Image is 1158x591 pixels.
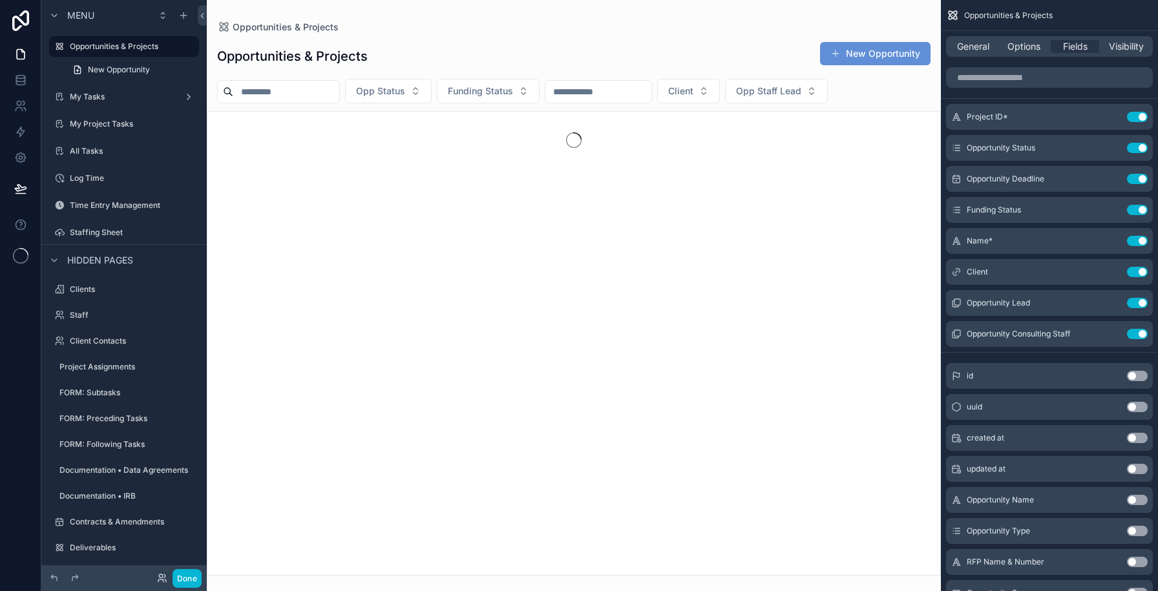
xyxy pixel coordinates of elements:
label: Time Entry Management [70,200,196,211]
a: Opportunities & Projects [49,36,199,57]
a: Documentation • IRB [49,486,199,506]
label: Staffing Sheet [70,227,196,238]
a: Contracts & Amendments [49,512,199,532]
a: New Opportunity [65,59,199,80]
span: Opportunity Deadline [967,174,1044,184]
span: Client [967,267,988,277]
span: Menu [67,9,94,22]
span: Project ID* [967,112,1008,122]
label: Project Assignments [59,362,196,372]
span: updated at [967,464,1005,474]
label: Documentation • Data Agreements [59,465,196,475]
label: My Tasks [70,92,178,102]
a: My Tasks [49,87,199,107]
span: Opportunity Consulting Staff [967,329,1070,339]
a: Documentation • Data Agreements [49,460,199,481]
span: Name* [967,236,993,246]
label: Staff [70,310,196,320]
a: Clients [49,279,199,300]
span: New Opportunity [88,65,150,75]
a: FORM: Following Tasks [49,434,199,455]
label: Contracts & Amendments [70,517,196,527]
label: FORM: Following Tasks [59,439,196,450]
label: Client Contacts [70,336,196,346]
a: FORM: Preceding Tasks [49,408,199,429]
span: Fields [1063,40,1088,53]
a: Client Contacts [49,331,199,351]
a: All Tasks [49,141,199,161]
span: Visibility [1109,40,1144,53]
span: id [967,371,973,381]
button: Done [173,569,202,588]
label: FORM: Subtasks [59,388,196,398]
span: created at [967,433,1004,443]
span: Opportunity Name [967,495,1034,505]
a: Staffing Sheet [49,222,199,243]
span: Opportunity Lead [967,298,1030,308]
span: Hidden pages [67,254,133,267]
a: Deliverables [49,537,199,558]
span: Funding Status [967,205,1021,215]
a: Project Assignments [49,357,199,377]
span: uuid [967,402,982,412]
label: My Project Tasks [70,119,196,129]
span: Opportunity Type [967,526,1030,536]
a: FORM: Subtasks [49,382,199,403]
label: Clients [70,284,196,295]
span: Opportunities & Projects [964,10,1053,21]
a: Staff [49,305,199,326]
a: My Project Tasks [49,114,199,134]
label: Log Time [70,173,196,183]
label: Documentation • IRB [59,491,196,501]
a: Time Entry Management [49,195,199,216]
label: Deliverables [70,543,196,553]
span: Opportunity Status [967,143,1035,153]
span: RFP Name & Number [967,557,1044,567]
label: Opportunities & Projects [70,41,191,52]
label: All Tasks [70,146,196,156]
label: FORM: Preceding Tasks [59,413,196,424]
span: General [957,40,989,53]
a: Log Time [49,168,199,189]
span: Options [1007,40,1040,53]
